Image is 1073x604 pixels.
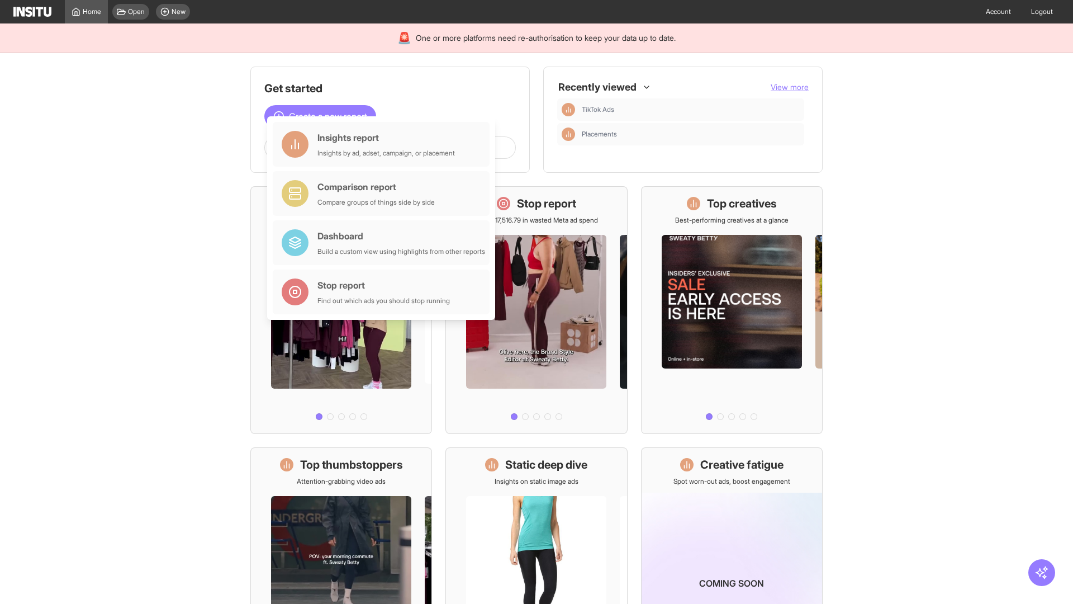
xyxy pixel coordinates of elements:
a: Stop reportSave £17,516.79 in wasted Meta ad spend [445,186,627,434]
div: Dashboard [317,229,485,243]
button: View more [771,82,809,93]
span: TikTok Ads [582,105,800,114]
span: Create a new report [289,110,367,123]
span: View more [771,82,809,92]
div: Find out which ads you should stop running [317,296,450,305]
h1: Top thumbstoppers [300,457,403,473]
div: Stop report [317,279,450,292]
p: Attention-grabbing video ads [297,477,386,486]
button: Create a new report [264,105,376,128]
a: Top creativesBest-performing creatives at a glance [641,186,823,434]
div: Insights report [317,131,455,144]
h1: Static deep dive [505,457,587,473]
div: 🚨 [397,30,411,46]
a: What's live nowSee all active ads instantly [250,186,432,434]
span: Placements [582,130,617,139]
div: Insights [562,103,575,116]
span: Open [128,7,145,16]
div: Compare groups of things side by side [317,198,435,207]
h1: Stop report [517,196,576,211]
span: One or more platforms need re-authorisation to keep your data up to date. [416,32,676,44]
span: New [172,7,186,16]
h1: Get started [264,81,516,96]
p: Save £17,516.79 in wasted Meta ad spend [475,216,598,225]
div: Build a custom view using highlights from other reports [317,247,485,256]
p: Insights on static image ads [495,477,578,486]
span: Placements [582,130,800,139]
div: Insights [562,128,575,141]
h1: Top creatives [707,196,777,211]
p: Best-performing creatives at a glance [675,216,789,225]
span: Home [83,7,101,16]
div: Insights by ad, adset, campaign, or placement [317,149,455,158]
div: Comparison report [317,180,435,194]
img: Logo [13,7,51,17]
span: TikTok Ads [582,105,614,114]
